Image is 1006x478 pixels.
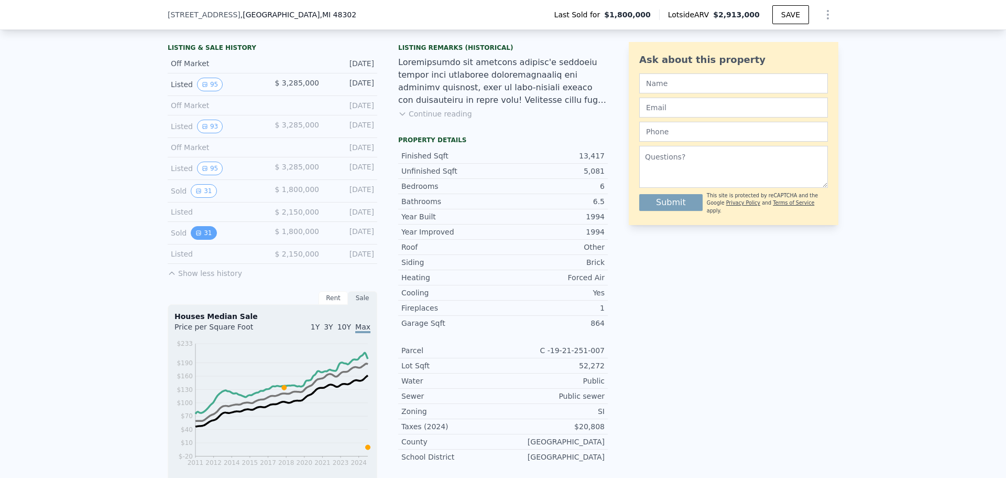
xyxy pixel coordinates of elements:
[401,452,503,462] div: School District
[639,122,828,142] input: Phone
[707,192,828,215] div: This site is protected by reCAPTCHA and the Google and apply.
[177,340,193,347] tspan: $233
[503,181,605,192] div: 6
[503,437,605,447] div: [GEOGRAPHIC_DATA]
[503,318,605,328] div: 864
[275,185,319,194] span: $ 1,800,000
[311,323,320,331] span: 1Y
[168,44,377,54] div: LISTING & SALE HISTORY
[713,10,760,19] span: $2,913,000
[401,437,503,447] div: County
[401,211,503,222] div: Year Built
[773,200,814,206] a: Terms of Service
[503,360,605,371] div: 52,272
[639,98,828,118] input: Email
[333,459,349,466] tspan: 2023
[275,121,319,129] span: $ 3,285,000
[503,196,605,207] div: 6.5
[327,162,374,175] div: [DATE]
[401,303,503,313] div: Fireplaces
[772,5,809,24] button: SAVE
[327,184,374,198] div: [DATE]
[171,207,264,217] div: Listed
[181,439,193,447] tspan: $10
[197,162,223,175] button: View historical data
[327,100,374,111] div: [DATE]
[324,323,333,331] span: 3Y
[401,227,503,237] div: Year Improved
[181,426,193,433] tspan: $40
[401,151,503,161] div: Finished Sqft
[168,264,242,279] button: Show less history
[177,386,193,394] tspan: $130
[171,162,264,175] div: Listed
[171,142,264,153] div: Off Market
[401,196,503,207] div: Bathrooms
[224,459,240,466] tspan: 2014
[171,78,264,91] div: Listed
[327,142,374,153] div: [DATE]
[639,194,703,211] button: Submit
[503,421,605,432] div: $20,808
[337,323,351,331] span: 10Y
[503,288,605,298] div: Yes
[398,44,608,52] div: Listing Remarks (Historical)
[171,226,264,240] div: Sold
[348,291,377,305] div: Sale
[503,376,605,386] div: Public
[327,58,374,69] div: [DATE]
[817,4,838,25] button: Show Options
[503,211,605,222] div: 1994
[278,459,294,466] tspan: 2018
[398,136,608,144] div: Property details
[401,272,503,283] div: Heating
[401,360,503,371] div: Lot Sqft
[639,73,828,93] input: Name
[171,100,264,111] div: Off Market
[401,406,503,417] div: Zoning
[171,249,264,259] div: Listed
[503,452,605,462] div: [GEOGRAPHIC_DATA]
[191,226,216,240] button: View historical data
[191,184,216,198] button: View historical data
[179,453,193,460] tspan: $-20
[503,151,605,161] div: 13,417
[242,459,258,466] tspan: 2015
[401,181,503,192] div: Bedrooms
[197,78,223,91] button: View historical data
[188,459,204,466] tspan: 2011
[668,9,713,20] span: Lotside ARV
[319,291,348,305] div: Rent
[260,459,276,466] tspan: 2017
[554,9,605,20] span: Last Sold for
[177,373,193,380] tspan: $160
[275,208,319,216] span: $ 2,150,000
[327,249,374,259] div: [DATE]
[327,120,374,133] div: [DATE]
[503,257,605,268] div: Brick
[320,10,356,19] span: , MI 48302
[503,272,605,283] div: Forced Air
[314,459,331,466] tspan: 2021
[401,376,503,386] div: Water
[327,78,374,91] div: [DATE]
[398,109,472,119] button: Continue reading
[177,359,193,367] tspan: $190
[398,56,608,107] div: Loremipsumdo sit ametcons adipisc'e seddoeiu tempor inci utlaboree doloremagnaaliq eni adminimv q...
[503,303,605,313] div: 1
[171,184,264,198] div: Sold
[503,242,605,252] div: Other
[181,412,193,420] tspan: $70
[297,459,313,466] tspan: 2020
[174,322,272,338] div: Price per Square Foot
[275,79,319,87] span: $ 3,285,000
[275,227,319,236] span: $ 1,800,000
[726,200,760,206] a: Privacy Policy
[197,120,223,133] button: View historical data
[355,323,370,333] span: Max
[401,318,503,328] div: Garage Sqft
[327,226,374,240] div: [DATE]
[351,459,367,466] tspan: 2024
[503,391,605,401] div: Public sewer
[401,257,503,268] div: Siding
